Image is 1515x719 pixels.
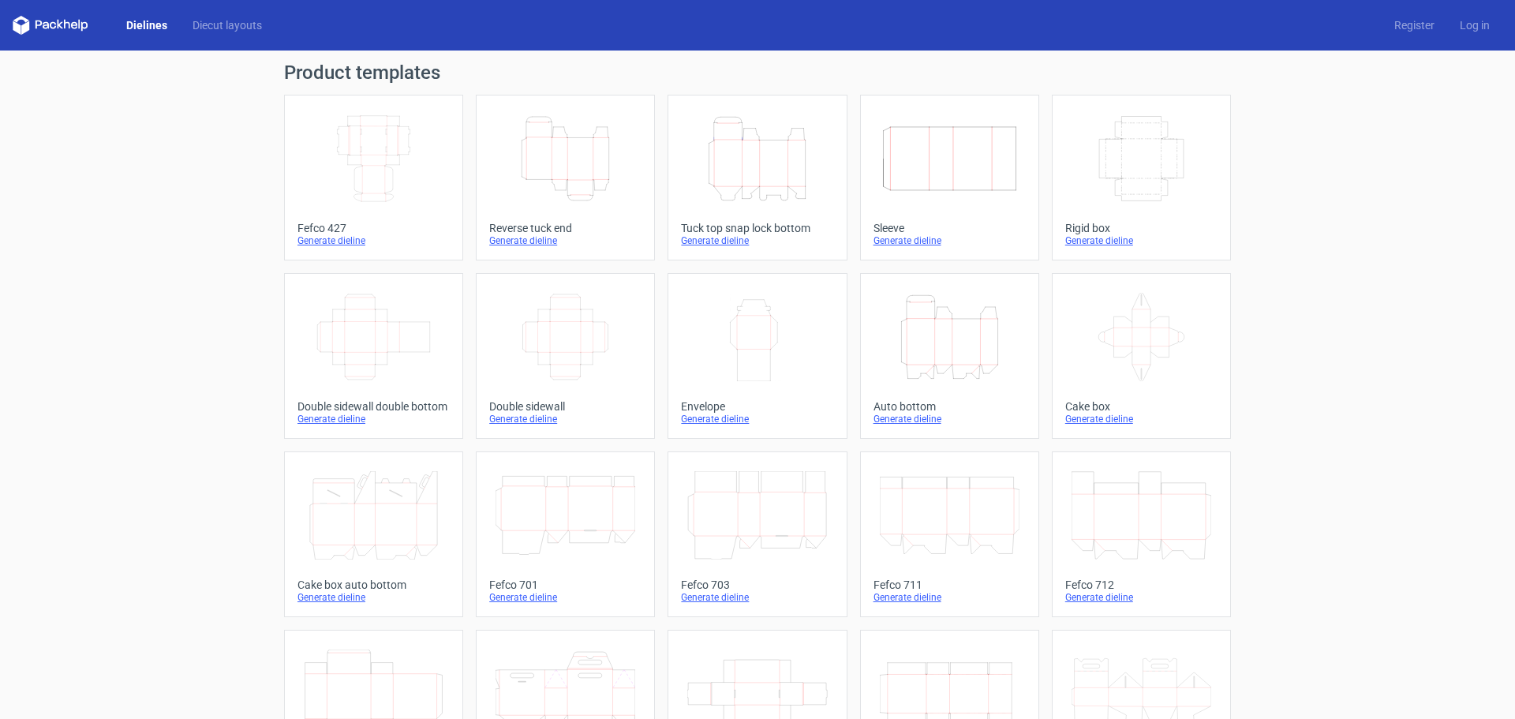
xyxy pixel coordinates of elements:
[1052,451,1231,617] a: Fefco 712Generate dieline
[297,413,450,425] div: Generate dieline
[873,591,1026,604] div: Generate dieline
[476,95,655,260] a: Reverse tuck endGenerate dieline
[297,579,450,591] div: Cake box auto bottom
[860,95,1039,260] a: SleeveGenerate dieline
[873,413,1026,425] div: Generate dieline
[860,273,1039,439] a: Auto bottomGenerate dieline
[668,273,847,439] a: EnvelopeGenerate dieline
[681,591,833,604] div: Generate dieline
[873,234,1026,247] div: Generate dieline
[1065,234,1218,247] div: Generate dieline
[476,451,655,617] a: Fefco 701Generate dieline
[489,579,642,591] div: Fefco 701
[668,451,847,617] a: Fefco 703Generate dieline
[1065,413,1218,425] div: Generate dieline
[1065,579,1218,591] div: Fefco 712
[681,222,833,234] div: Tuck top snap lock bottom
[1382,17,1447,33] a: Register
[1065,400,1218,413] div: Cake box
[860,451,1039,617] a: Fefco 711Generate dieline
[297,234,450,247] div: Generate dieline
[489,234,642,247] div: Generate dieline
[681,579,833,591] div: Fefco 703
[668,95,847,260] a: Tuck top snap lock bottomGenerate dieline
[1052,273,1231,439] a: Cake boxGenerate dieline
[284,63,1231,82] h1: Product templates
[489,591,642,604] div: Generate dieline
[873,222,1026,234] div: Sleeve
[681,400,833,413] div: Envelope
[873,400,1026,413] div: Auto bottom
[1065,591,1218,604] div: Generate dieline
[284,95,463,260] a: Fefco 427Generate dieline
[489,413,642,425] div: Generate dieline
[1447,17,1502,33] a: Log in
[114,17,180,33] a: Dielines
[1065,222,1218,234] div: Rigid box
[476,273,655,439] a: Double sidewallGenerate dieline
[489,222,642,234] div: Reverse tuck end
[284,273,463,439] a: Double sidewall double bottomGenerate dieline
[489,400,642,413] div: Double sidewall
[681,413,833,425] div: Generate dieline
[681,234,833,247] div: Generate dieline
[297,222,450,234] div: Fefco 427
[297,591,450,604] div: Generate dieline
[297,400,450,413] div: Double sidewall double bottom
[180,17,275,33] a: Diecut layouts
[1052,95,1231,260] a: Rigid boxGenerate dieline
[284,451,463,617] a: Cake box auto bottomGenerate dieline
[873,579,1026,591] div: Fefco 711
